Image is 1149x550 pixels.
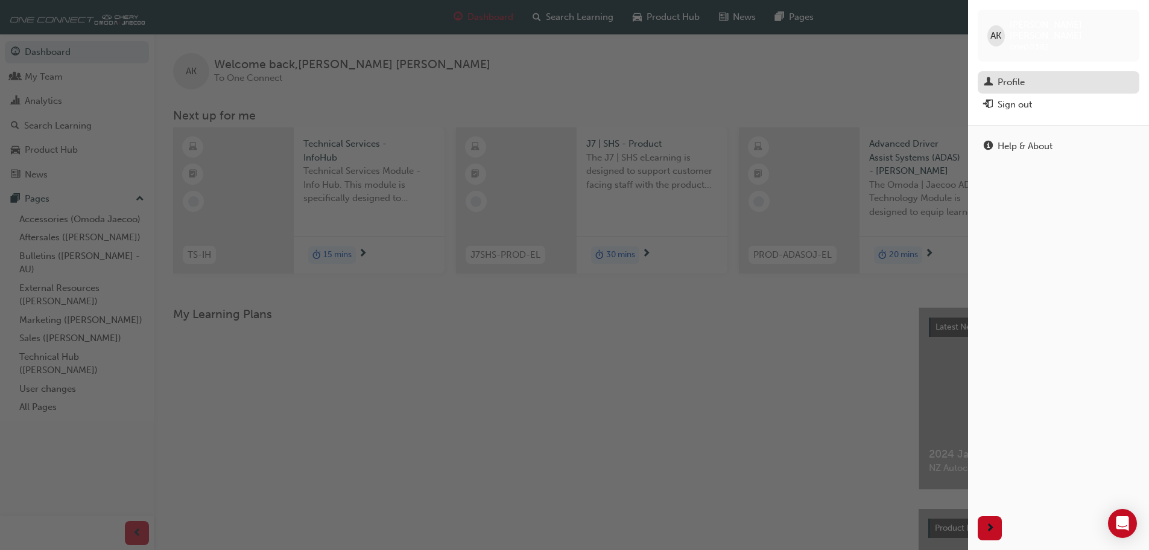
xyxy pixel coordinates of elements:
button: Sign out [978,94,1139,116]
span: exit-icon [984,100,993,110]
span: info-icon [984,141,993,152]
div: Open Intercom Messenger [1108,509,1137,538]
span: man-icon [984,77,993,88]
span: one00382 [1010,42,1049,52]
div: Profile [998,75,1025,89]
div: Sign out [998,98,1032,112]
span: next-icon [986,521,995,536]
span: AK [990,29,1001,43]
div: Help & About [998,139,1052,153]
a: Profile [978,71,1139,94]
span: [PERSON_NAME] [PERSON_NAME] [1010,19,1130,41]
a: Help & About [978,135,1139,158]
